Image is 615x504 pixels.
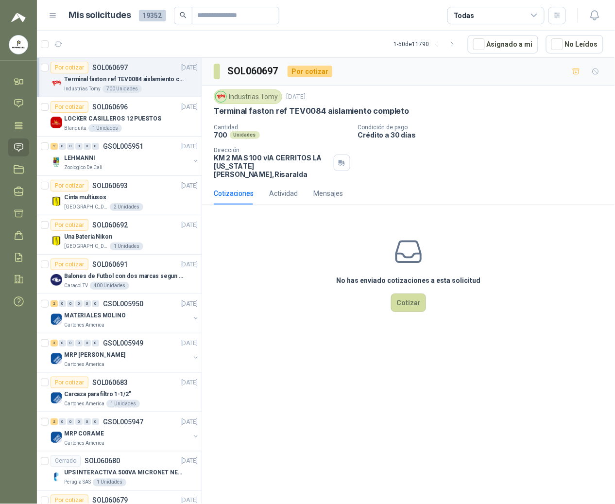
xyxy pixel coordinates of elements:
[9,35,28,54] img: Company Logo
[93,479,126,487] div: 1 Unidades
[64,232,112,242] p: Una Batería Nikon
[288,66,332,77] div: Por cotizar
[59,340,66,347] div: 0
[84,340,91,347] div: 0
[51,235,62,246] img: Company Logo
[103,300,143,307] p: GSOL005950
[64,85,101,93] p: Industrias Tomy
[92,300,99,307] div: 0
[37,452,202,491] a: CerradoSOL060680[DATE] Company LogoUPS INTERACTIVA 500VA MICRONET NEGRA MARCA: POWEST NICOMARPeru...
[51,416,200,447] a: 2 0 0 0 0 0 GSOL005947[DATE] Company LogoMRP CORAMECartones America
[64,390,131,399] p: Carcaza para filtro 1-1/2"
[181,221,198,230] p: [DATE]
[181,378,198,387] p: [DATE]
[64,469,185,478] p: UPS INTERACTIVA 500VA MICRONET NEGRA MARCA: POWEST NICOMAR
[64,282,88,290] p: Caracol TV
[358,131,611,139] p: Crédito a 30 días
[64,154,95,163] p: LEHMANNI
[64,350,125,360] p: MRP [PERSON_NAME]
[59,418,66,425] div: 0
[103,143,143,150] p: GSOL005951
[103,418,143,425] p: GSOL005947
[214,89,282,104] div: Industrias Tomy
[216,91,226,102] img: Company Logo
[92,104,128,110] p: SOL060696
[51,259,88,270] div: Por cotizar
[51,195,62,207] img: Company Logo
[181,63,198,72] p: [DATE]
[51,180,88,191] div: Por cotizar
[64,243,108,250] p: [GEOGRAPHIC_DATA]
[51,143,58,150] div: 2
[139,10,166,21] span: 19352
[92,379,128,386] p: SOL060683
[75,418,83,425] div: 0
[51,300,58,307] div: 2
[92,340,99,347] div: 0
[51,101,88,113] div: Por cotizar
[69,8,131,22] h1: Mis solicitudes
[110,243,143,250] div: 1 Unidades
[51,77,62,89] img: Company Logo
[64,272,185,281] p: Balones de Futbol con dos marcas segun adjunto. Adjuntar cotizacion en su formato
[64,311,126,320] p: MATERIALES MOLINO
[84,300,91,307] div: 0
[51,392,62,404] img: Company Logo
[214,131,228,139] p: 700
[102,85,142,93] div: 700 Unidades
[92,418,99,425] div: 0
[391,294,426,312] button: Cotizar
[51,337,200,368] a: 3 0 0 0 0 0 GSOL005949[DATE] Company LogoMRP [PERSON_NAME]Cartones America
[59,300,66,307] div: 0
[214,124,350,131] p: Cantidad
[313,188,343,199] div: Mensajes
[64,321,104,329] p: Cartones America
[103,340,143,347] p: GSOL005949
[181,339,198,348] p: [DATE]
[269,188,298,199] div: Actividad
[92,222,128,228] p: SOL060692
[51,62,88,73] div: Por cotizar
[92,182,128,189] p: SOL060693
[37,255,202,294] a: Por cotizarSOL060691[DATE] Company LogoBalones de Futbol con dos marcas segun adjunto. Adjuntar c...
[67,143,74,150] div: 0
[51,340,58,347] div: 3
[11,12,26,23] img: Logo peakr
[286,92,306,102] p: [DATE]
[51,156,62,168] img: Company Logo
[37,215,202,255] a: Por cotizarSOL060692[DATE] Company LogoUna Batería Nikon[GEOGRAPHIC_DATA]1 Unidades
[64,114,161,123] p: LOCKER CASILLEROS 12 PUESTOS
[51,471,62,483] img: Company Logo
[181,299,198,309] p: [DATE]
[51,432,62,443] img: Company Logo
[75,143,83,150] div: 0
[51,377,88,388] div: Por cotizar
[228,64,280,79] h3: SOL060697
[67,300,74,307] div: 0
[64,479,91,487] p: Perugia SAS
[358,124,611,131] p: Condición de pago
[230,131,260,139] div: Unidades
[92,497,128,504] p: SOL060679
[51,353,62,365] img: Company Logo
[64,429,104,438] p: MRP CORAME
[51,219,88,231] div: Por cotizar
[64,164,102,172] p: Zoologico De Cali
[51,140,200,172] a: 2 0 0 0 0 0 GSOL005951[DATE] Company LogoLEHMANNIZoologico De Cali
[181,142,198,151] p: [DATE]
[51,313,62,325] img: Company Logo
[92,261,128,268] p: SOL060691
[214,154,330,178] p: KM 2 MAS 100 vIA CERRITOS LA [US_STATE] [PERSON_NAME] , Risaralda
[337,275,481,286] h3: No has enviado cotizaciones a esta solicitud
[85,458,120,465] p: SOL060680
[92,64,128,71] p: SOL060697
[67,418,74,425] div: 0
[75,340,83,347] div: 0
[92,143,99,150] div: 0
[110,203,143,211] div: 2 Unidades
[84,143,91,150] div: 0
[90,282,129,290] div: 400 Unidades
[180,12,187,18] span: search
[181,417,198,427] p: [DATE]
[181,260,198,269] p: [DATE]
